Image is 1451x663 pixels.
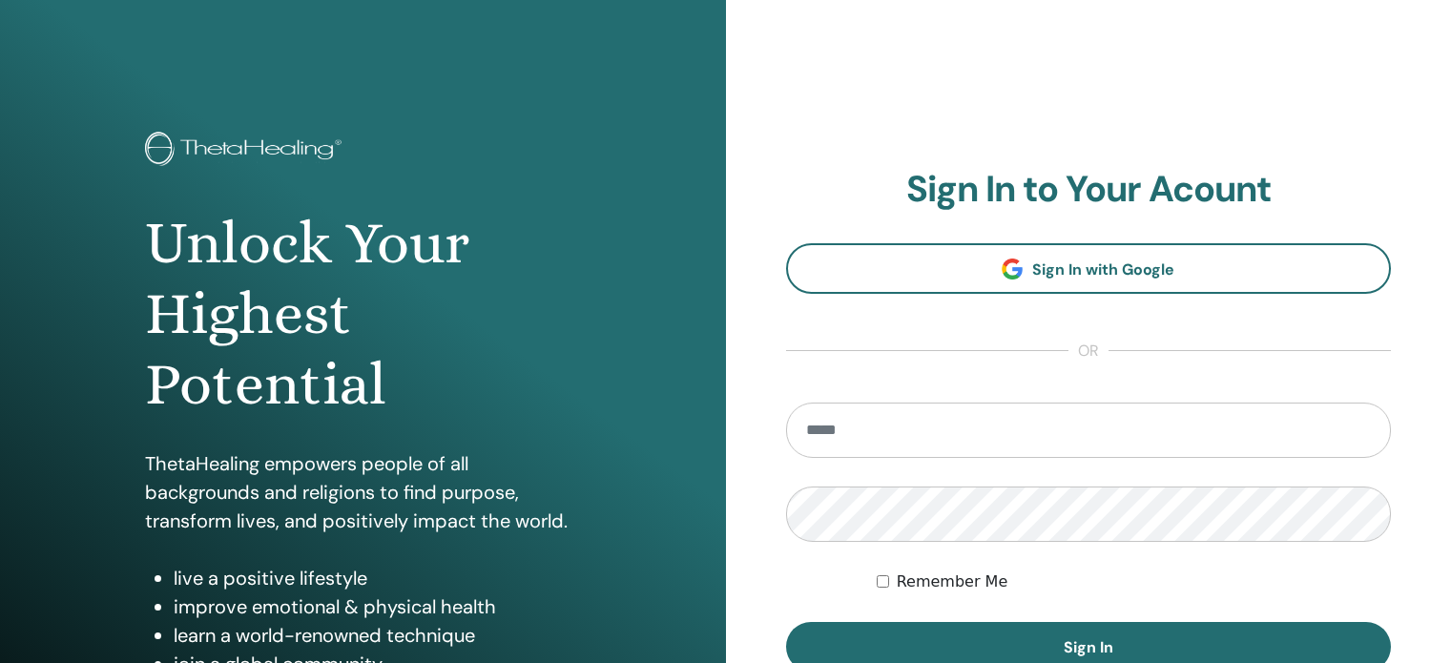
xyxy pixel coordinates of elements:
[174,621,581,650] li: learn a world-renowned technique
[174,592,581,621] li: improve emotional & physical health
[1064,637,1113,657] span: Sign In
[1068,340,1109,363] span: or
[145,449,581,535] p: ThetaHealing empowers people of all backgrounds and religions to find purpose, transform lives, a...
[897,570,1008,593] label: Remember Me
[877,570,1391,593] div: Keep me authenticated indefinitely or until I manually logout
[174,564,581,592] li: live a positive lifestyle
[1032,259,1174,280] span: Sign In with Google
[786,243,1392,294] a: Sign In with Google
[145,208,581,421] h1: Unlock Your Highest Potential
[786,168,1392,212] h2: Sign In to Your Acount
